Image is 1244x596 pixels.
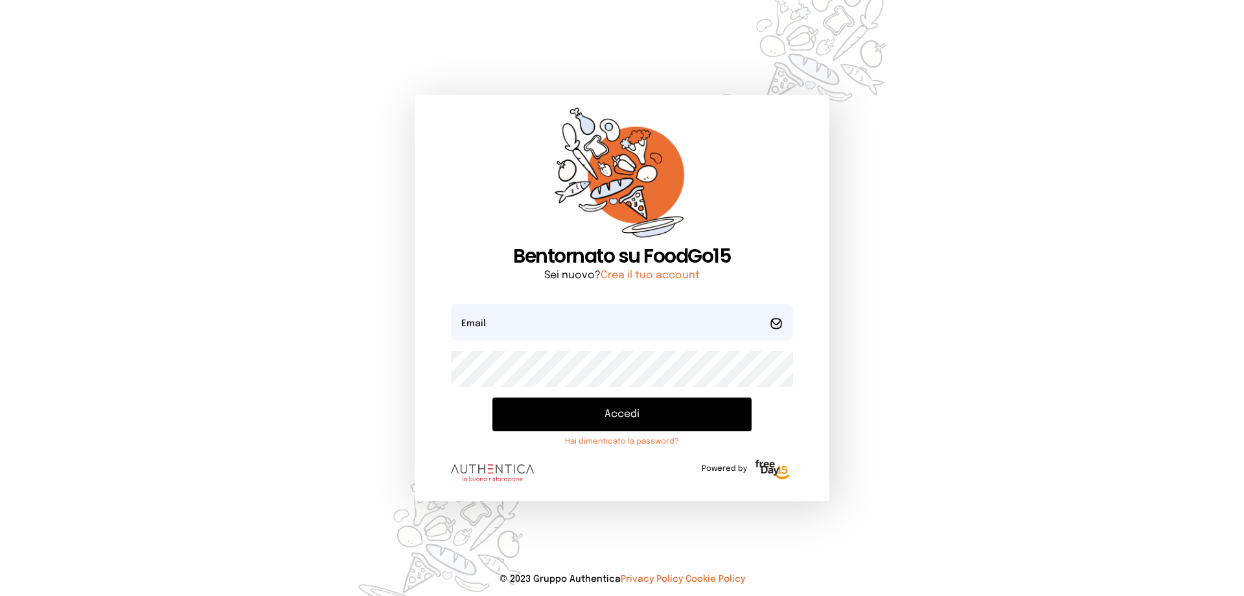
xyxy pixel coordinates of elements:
p: Sei nuovo? [451,268,793,283]
img: sticker-orange.65babaf.png [555,108,689,244]
button: Accedi [492,398,752,431]
a: Cookie Policy [685,575,745,584]
h1: Bentornato su FoodGo15 [451,244,793,268]
span: Powered by [702,464,747,474]
a: Crea il tuo account [601,270,700,281]
img: logo-freeday.3e08031.png [752,457,793,483]
a: Privacy Policy [621,575,683,584]
p: © 2023 Gruppo Authentica [21,573,1223,586]
a: Hai dimenticato la password? [492,436,752,447]
img: logo.8f33a47.png [451,464,534,481]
